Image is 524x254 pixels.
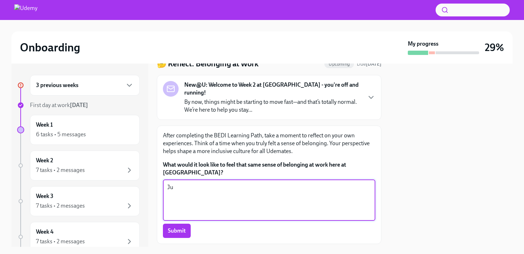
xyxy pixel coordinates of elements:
[163,224,191,238] button: Submit
[324,61,354,67] span: Upcoming
[36,192,53,200] h6: Week 3
[485,41,504,54] h3: 29%
[36,121,53,129] h6: Week 1
[70,102,88,108] strong: [DATE]
[36,81,78,89] h6: 3 previous weeks
[36,131,86,138] div: 6 tasks • 5 messages
[163,132,375,155] p: After completing the BEDI Learning Path, take a moment to reflect on your own experiences. Think ...
[408,40,438,48] strong: My progress
[36,228,53,236] h6: Week 4
[163,161,375,177] label: What would it look like to feel that same sense of belonging at work here at [GEOGRAPHIC_DATA]?
[357,61,381,67] span: Due
[167,183,371,217] textarea: Ju
[20,40,80,55] h2: Onboarding
[36,202,85,210] div: 7 tasks • 2 messages
[17,115,140,145] a: Week 16 tasks • 5 messages
[14,4,37,16] img: Udemy
[17,151,140,181] a: Week 27 tasks • 2 messages
[17,186,140,216] a: Week 37 tasks • 2 messages
[157,59,258,69] h4: 🤔 Reflect: Belonging at Work
[184,98,361,114] p: By now, things might be starting to move fast—and that’s totally normal. We’re here to help you s...
[36,238,85,245] div: 7 tasks • 2 messages
[184,81,361,97] strong: New@U: Welcome to Week 2 at [GEOGRAPHIC_DATA] - you're off and running!
[36,157,53,164] h6: Week 2
[17,222,140,252] a: Week 47 tasks • 2 messages
[168,227,186,234] span: Submit
[30,75,140,96] div: 3 previous weeks
[36,166,85,174] div: 7 tasks • 2 messages
[366,61,381,67] strong: [DATE]
[357,61,381,67] span: October 18th, 2025 11:00
[30,102,88,108] span: First day at work
[17,101,140,109] a: First day at work[DATE]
